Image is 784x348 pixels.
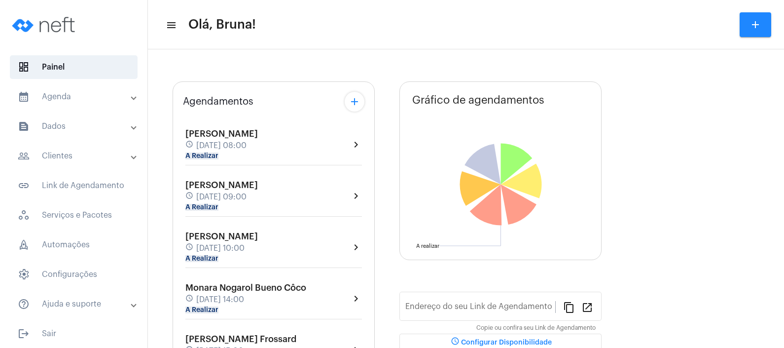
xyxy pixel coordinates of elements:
mat-expansion-panel-header: sidenav iconClientes [6,144,147,168]
mat-hint: Copie ou confira seu Link de Agendamento [476,325,596,332]
span: sidenav icon [18,269,30,280]
span: Automações [10,233,138,257]
span: sidenav icon [18,61,30,73]
mat-icon: sidenav icon [18,91,30,103]
mat-panel-title: Clientes [18,150,132,162]
span: sidenav icon [18,239,30,251]
span: [DATE] 09:00 [196,193,247,201]
span: Gráfico de agendamentos [412,94,544,106]
mat-icon: sidenav icon [18,180,30,192]
span: [PERSON_NAME] [185,129,258,138]
mat-icon: schedule [185,243,194,254]
mat-icon: schedule [185,140,194,151]
span: [PERSON_NAME] [185,232,258,241]
mat-icon: add [349,96,360,108]
mat-icon: chevron_right [350,190,362,202]
mat-icon: sidenav icon [18,298,30,310]
span: [DATE] 14:00 [196,295,244,304]
span: Configurar Disponibilidade [449,339,552,346]
input: Link [405,304,555,313]
mat-icon: chevron_right [350,241,362,253]
span: Painel [10,55,138,79]
mat-chip: A Realizar [185,153,218,159]
mat-expansion-panel-header: sidenav iconAjuda e suporte [6,292,147,316]
mat-panel-title: Agenda [18,91,132,103]
mat-icon: sidenav icon [18,328,30,340]
mat-icon: schedule [185,192,194,202]
mat-expansion-panel-header: sidenav iconDados [6,115,147,138]
span: [DATE] 10:00 [196,244,245,253]
span: Monara Nogarol Bueno Côco [185,283,306,292]
text: A realizar [416,243,439,249]
mat-expansion-panel-header: sidenav iconAgenda [6,85,147,109]
mat-icon: chevron_right [350,293,362,305]
mat-icon: sidenav icon [166,19,176,31]
mat-chip: A Realizar [185,204,218,211]
span: Agendamentos [183,96,253,107]
span: [PERSON_NAME] Frossard [185,335,296,344]
mat-icon: content_copy [563,301,575,313]
mat-chip: A Realizar [185,255,218,262]
span: [DATE] 08:00 [196,141,247,150]
mat-chip: A Realizar [185,307,218,313]
span: [PERSON_NAME] [185,181,258,190]
span: Configurações [10,263,138,286]
span: Olá, Bruna! [188,17,256,33]
mat-icon: open_in_new [581,301,593,313]
span: Sair [10,322,138,346]
mat-icon: add [749,19,761,31]
span: sidenav icon [18,209,30,221]
span: Link de Agendamento [10,174,138,197]
mat-icon: sidenav icon [18,120,30,132]
mat-panel-title: Ajuda e suporte [18,298,132,310]
span: Serviços e Pacotes [10,203,138,227]
mat-panel-title: Dados [18,120,132,132]
mat-icon: schedule [185,294,194,305]
mat-icon: sidenav icon [18,150,30,162]
img: logo-neft-novo-2.png [8,5,82,44]
mat-icon: chevron_right [350,139,362,151]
